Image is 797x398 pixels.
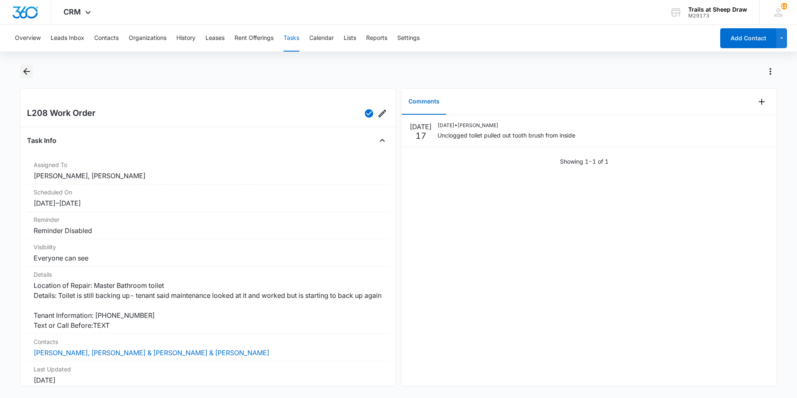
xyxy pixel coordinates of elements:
[27,267,389,334] div: DetailsLocation of Repair: Master Bathroom toilet Details: Toilet is still backing up- tenant sai...
[34,188,382,197] dt: Scheduled On
[402,89,446,115] button: Comments
[688,6,747,13] div: account name
[720,28,776,48] button: Add Contact
[438,131,575,140] p: Unclogged toilet pulled out tooth brush from inside
[129,25,166,52] button: Organizations
[344,25,356,52] button: Lists
[27,135,56,145] h4: Task Info
[34,375,382,385] dd: [DATE]
[34,215,382,224] dt: Reminder
[764,65,777,78] button: Actions
[781,3,787,10] span: 110
[410,122,432,132] p: [DATE]
[176,25,196,52] button: History
[94,25,119,52] button: Contacts
[235,25,274,52] button: Rent Offerings
[15,25,41,52] button: Overview
[27,184,389,212] div: Scheduled On[DATE]–[DATE]
[27,239,389,267] div: VisibilityEveryone can see
[366,25,387,52] button: Reports
[34,160,382,169] dt: Assigned To
[20,65,33,78] button: Back
[284,25,299,52] button: Tasks
[205,25,225,52] button: Leases
[27,212,389,239] div: ReminderReminder Disabled
[27,107,95,120] h2: L208 Work Order
[34,171,382,181] dd: [PERSON_NAME], [PERSON_NAME]
[688,13,747,19] div: account id
[34,280,382,330] dd: Location of Repair: Master Bathroom toilet Details: Toilet is still backing up- tenant said maint...
[64,7,81,16] span: CRM
[560,157,609,166] p: Showing 1-1 of 1
[781,3,787,10] div: notifications count
[376,107,389,120] button: Edit
[34,337,382,346] dt: Contacts
[34,198,382,208] dd: [DATE] – [DATE]
[755,95,768,108] button: Add Comment
[376,134,389,147] button: Close
[34,270,382,279] dt: Details
[27,334,389,361] div: Contacts[PERSON_NAME], [PERSON_NAME] & [PERSON_NAME] & [PERSON_NAME]
[34,243,382,251] dt: Visibility
[34,365,382,373] dt: Last Updated
[34,349,269,357] a: [PERSON_NAME], [PERSON_NAME] & [PERSON_NAME] & [PERSON_NAME]
[51,25,84,52] button: Leads Inbox
[27,157,389,184] div: Assigned To[PERSON_NAME], [PERSON_NAME]
[397,25,420,52] button: Settings
[27,361,389,389] div: Last Updated[DATE]
[34,226,382,236] dd: Reminder Disabled
[309,25,334,52] button: Calendar
[438,122,575,129] p: [DATE] • [PERSON_NAME]
[34,253,382,263] dd: Everyone can see
[416,132,426,140] p: 17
